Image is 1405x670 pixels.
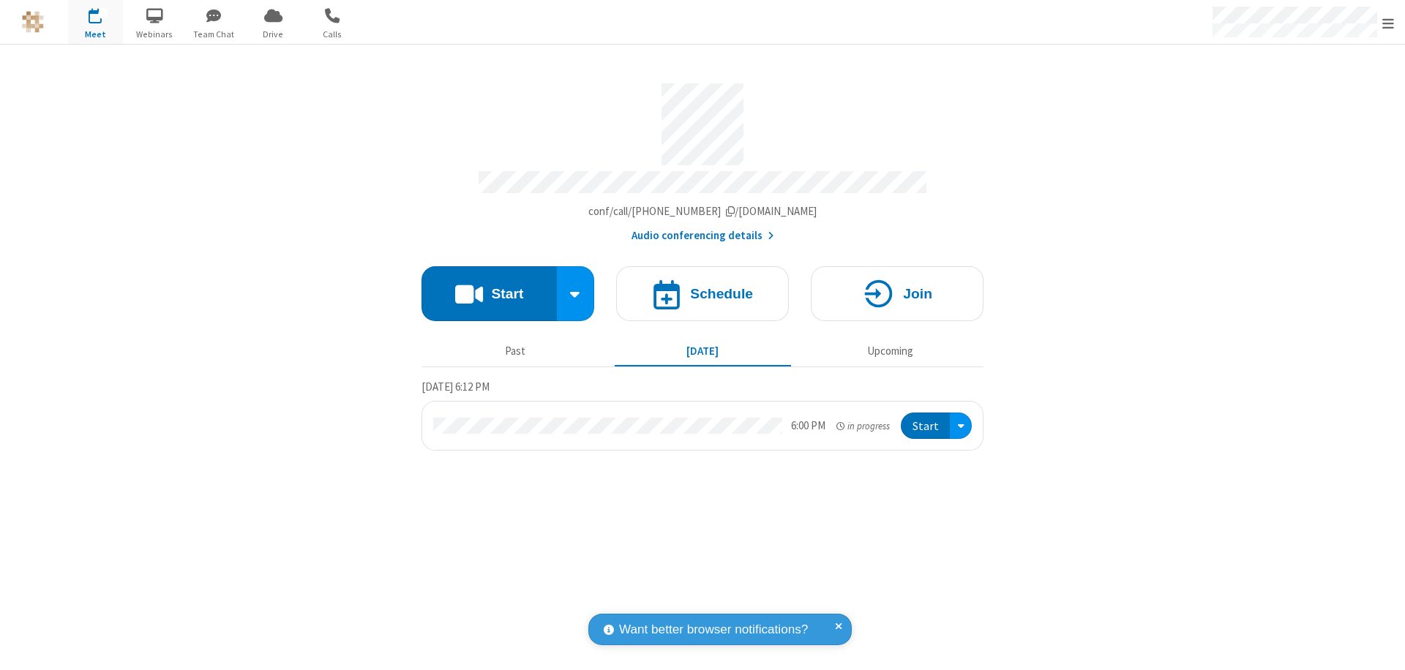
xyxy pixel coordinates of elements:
[421,72,983,244] section: Account details
[811,266,983,321] button: Join
[421,378,983,451] section: Today's Meetings
[802,337,978,365] button: Upcoming
[619,620,808,639] span: Want better browser notifications?
[427,337,604,365] button: Past
[187,28,241,41] span: Team Chat
[557,266,595,321] div: Start conference options
[99,8,108,19] div: 1
[616,266,789,321] button: Schedule
[588,203,817,220] button: Copy my meeting room linkCopy my meeting room link
[421,266,557,321] button: Start
[903,287,932,301] h4: Join
[632,227,774,244] button: Audio conferencing details
[22,11,44,33] img: QA Selenium DO NOT DELETE OR CHANGE
[836,419,890,433] em: in progress
[791,418,825,434] div: 6:00 PM
[1368,632,1394,660] iframe: Chat
[491,287,523,301] h4: Start
[305,28,360,41] span: Calls
[246,28,301,41] span: Drive
[127,28,182,41] span: Webinars
[950,413,972,440] div: Open menu
[588,204,817,218] span: Copy my meeting room link
[615,337,791,365] button: [DATE]
[690,287,753,301] h4: Schedule
[901,413,950,440] button: Start
[68,28,123,41] span: Meet
[421,380,490,394] span: [DATE] 6:12 PM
